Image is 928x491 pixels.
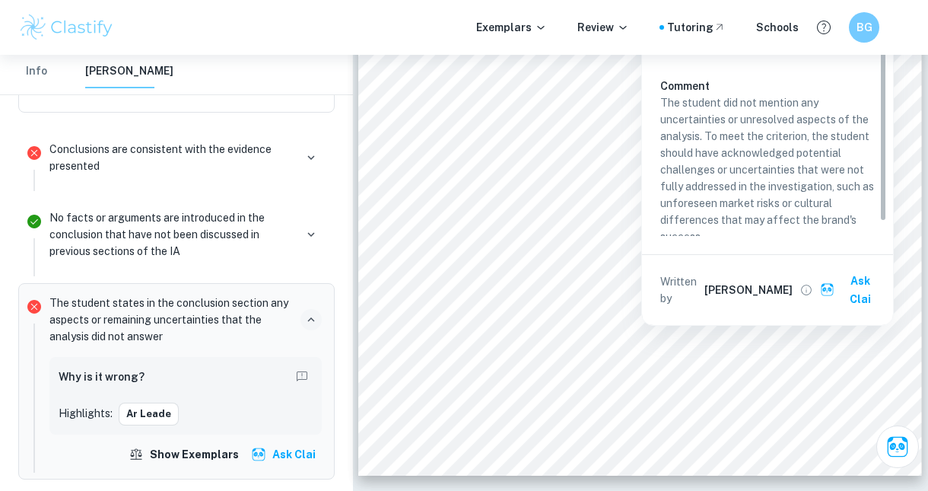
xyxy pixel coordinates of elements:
[461,132,848,143] span: While challenges and competition will inevitably exist, the investigation indicates that
[660,78,875,94] h6: Comment
[59,368,145,385] h6: Why is it wrong?
[476,19,547,36] p: Exemplars
[18,55,55,88] button: Info
[427,78,917,89] span: share in [GEOGRAPHIC_DATA]. By partnering with reputable distributors, leveraging online platform...
[427,187,830,197] span: expansion strategies and continued commitment to consumer satisfaction, Havaianas is
[49,141,294,174] p: Conclusions are consistent with the evidence presented
[432,387,532,397] span: [URL][DOMAIN_NAME]
[667,19,726,36] a: Tutoring
[25,144,43,162] svg: Incorrect
[817,267,887,313] button: Ask Clai
[18,12,115,43] img: Clastify logo
[119,403,179,426] button: ar leade
[427,294,834,304] span: undoubtedly thrive and establish a strong foothold in the region, driving sustained growth
[427,258,847,269] span: immense opportunities that the Asian market presents. By leveraging its strengths, adapting
[756,19,799,36] a: Schools
[59,405,113,422] p: Highlights:
[427,312,666,323] span: and solidifying its status as a global footwear leader.
[427,151,840,161] span: Havaianas' brand recognition, product quality, marketing plan and strategic positioning are
[427,61,832,72] span: and retail store expansion provides a strong framework for capturing a significant market
[248,441,322,468] button: Ask Clai
[126,441,245,468] button: Show exemplars
[811,14,837,40] button: Help and Feedback
[25,298,43,316] svg: Incorrect
[427,168,837,179] span: well-aligned with the Asian market's demands. With a careful implementation of its market
[427,204,709,215] span: positioned for remarkable success in [GEOGRAPHIC_DATA].
[461,222,812,233] span: Considering the positive findings of this investigation, it is recommended that
[85,55,173,88] button: [PERSON_NAME]
[820,282,834,297] img: clai.svg
[427,387,430,393] span: 3
[427,241,816,251] span: Havaianas move forward with confidence in its expansion plans and capitalise on the
[25,212,43,231] svg: Correct
[49,209,294,260] p: No facts or arguments are introduced in the conclusion that have not been discussed in previous s...
[849,12,879,43] button: BG
[660,94,875,245] p: The student did not mention any uncertainties or unresolved aspects of the analysis. To meet the ...
[291,366,313,387] button: Report mistake/confusion
[856,19,873,36] h6: BG
[49,295,294,345] p: The student states in the conclusion section any aspects or remaining uncertainties that the anal...
[427,276,806,287] span: to local preferences, and maintaining a customer-centric approach, Havaianas can
[577,19,629,36] p: Review
[796,279,817,301] button: View full profile
[704,282,793,298] h6: [PERSON_NAME]
[427,115,648,126] span: enhance its visibility among the target audience.
[660,273,701,307] p: Written by
[876,426,919,468] button: Ask Clai
[427,97,882,107] span: establishing flagship stores in [GEOGRAPHIC_DATA], the brand can create broad accessibility and
[251,447,266,462] img: clai.svg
